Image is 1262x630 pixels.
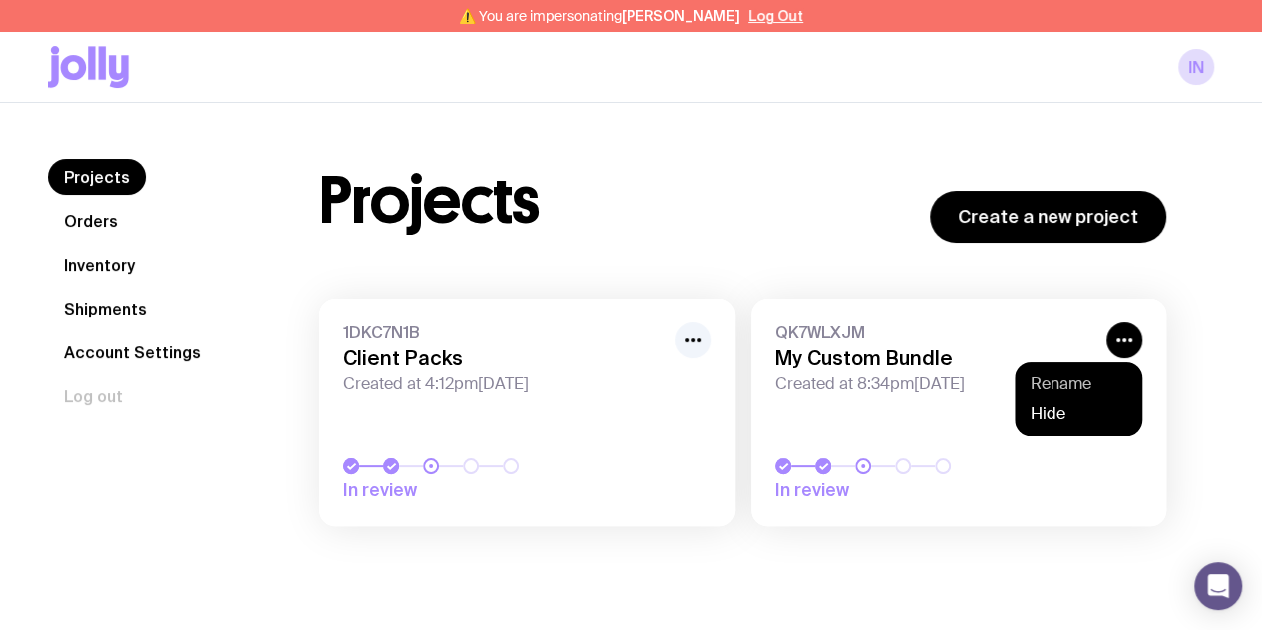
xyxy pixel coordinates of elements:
[775,374,1095,394] span: Created at 8:34pm[DATE]
[1031,404,1126,424] button: Hide
[622,8,740,24] span: [PERSON_NAME]
[775,478,1016,502] span: In review
[48,334,216,370] a: Account Settings
[48,378,139,414] button: Log out
[1031,374,1126,394] button: Rename
[751,299,1167,526] a: QK7WLXJMMy Custom BundleCreated at 8:34pm[DATE]In review
[775,322,1095,342] span: QK7WLXJM
[319,299,735,526] a: 1DKC7N1BClient PacksCreated at 4:12pm[DATE]In review
[343,478,584,502] span: In review
[459,8,740,24] span: ⚠️ You are impersonating
[48,247,151,283] a: Inventory
[48,159,146,195] a: Projects
[48,291,163,326] a: Shipments
[1194,562,1242,610] div: Open Intercom Messenger
[343,374,663,394] span: Created at 4:12pm[DATE]
[48,203,134,239] a: Orders
[775,346,1095,370] h3: My Custom Bundle
[343,322,663,342] span: 1DKC7N1B
[343,346,663,370] h3: Client Packs
[319,169,540,233] h1: Projects
[748,8,803,24] button: Log Out
[1178,49,1214,85] a: IN
[930,191,1166,243] a: Create a new project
